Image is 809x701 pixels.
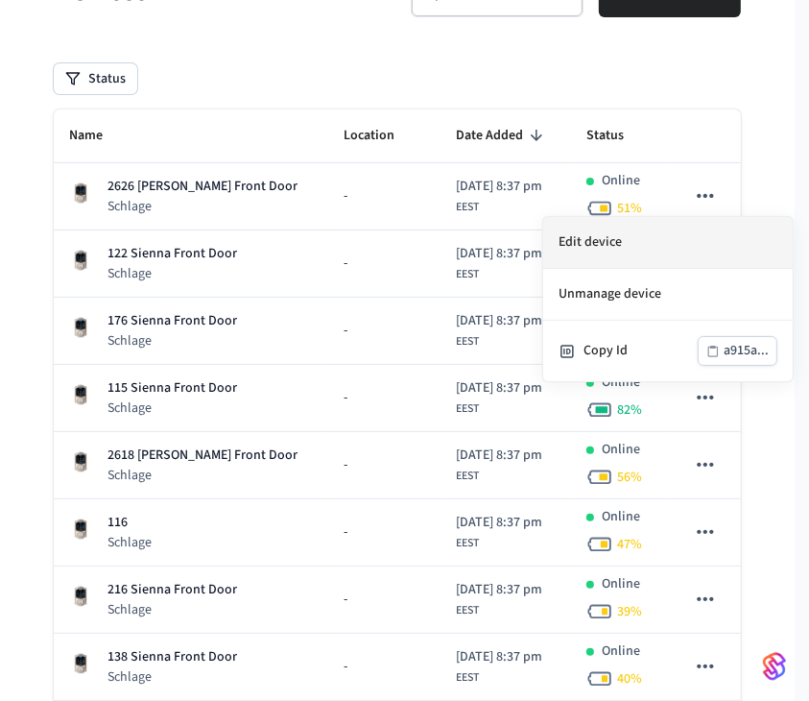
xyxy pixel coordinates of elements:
[698,336,777,366] button: a915a...
[543,217,793,269] li: Edit device
[763,651,786,682] img: SeamLogoGradient.69752ec5.svg
[724,339,769,363] div: a915a...
[583,341,698,361] div: Copy Id
[543,269,793,321] li: Unmanage device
